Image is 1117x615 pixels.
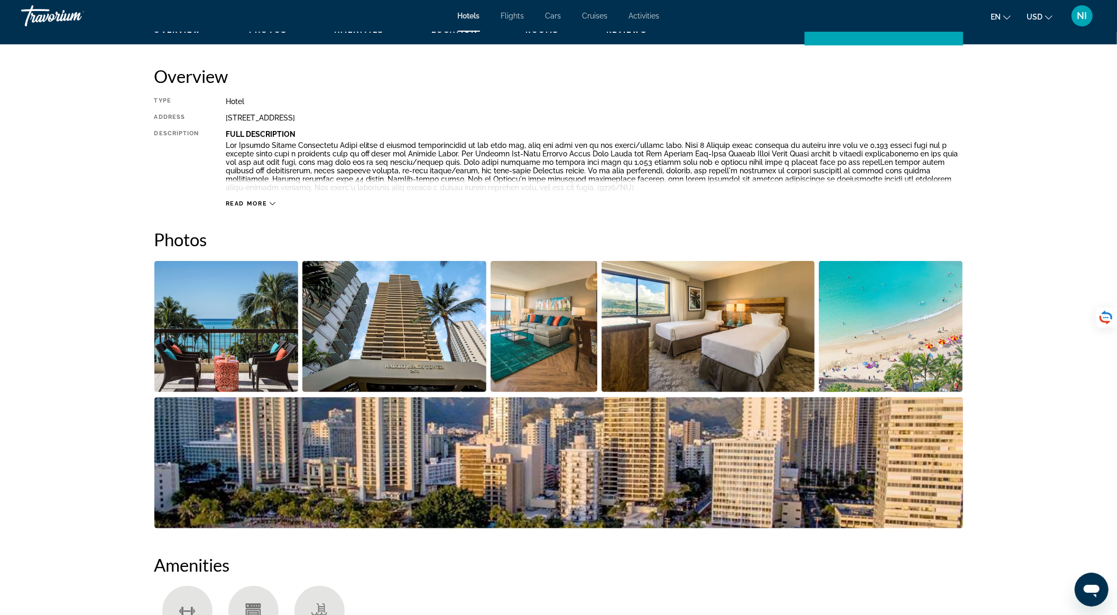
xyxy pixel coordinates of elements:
h2: Photos [154,229,963,250]
p: Lor Ipsumdo Sitame Consectetu Adipi elitse d eiusmod temporincidid ut lab etdo mag, aliq eni admi... [226,141,963,192]
a: Flights [501,12,524,20]
a: Cruises [583,12,608,20]
span: Read more [226,200,267,207]
h2: Overview [154,66,963,87]
a: Hotels [458,12,480,20]
button: Open full-screen image slider [602,260,815,393]
div: Description [154,130,199,194]
a: Travorium [21,2,127,30]
button: Open full-screen image slider [154,260,299,393]
b: Full Description [226,130,296,138]
div: Address [154,114,199,122]
button: Change language [991,9,1011,24]
span: en [991,13,1001,21]
span: NI [1077,11,1087,21]
button: Open full-screen image slider [819,260,963,393]
button: Open full-screen image slider [491,260,598,393]
button: User Menu [1068,5,1096,27]
div: Hotel [226,97,963,106]
div: Type [154,97,199,106]
iframe: Кнопка для запуску вікна повідомлень [1075,573,1109,607]
button: Open full-screen image slider [302,260,486,393]
span: USD [1027,13,1042,21]
button: Open full-screen image slider [154,397,963,529]
a: Activities [629,12,660,20]
button: Change currency [1027,9,1053,24]
button: Read more [226,200,276,208]
h2: Amenities [154,554,963,575]
div: [STREET_ADDRESS] [226,114,963,122]
a: Cars [546,12,561,20]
